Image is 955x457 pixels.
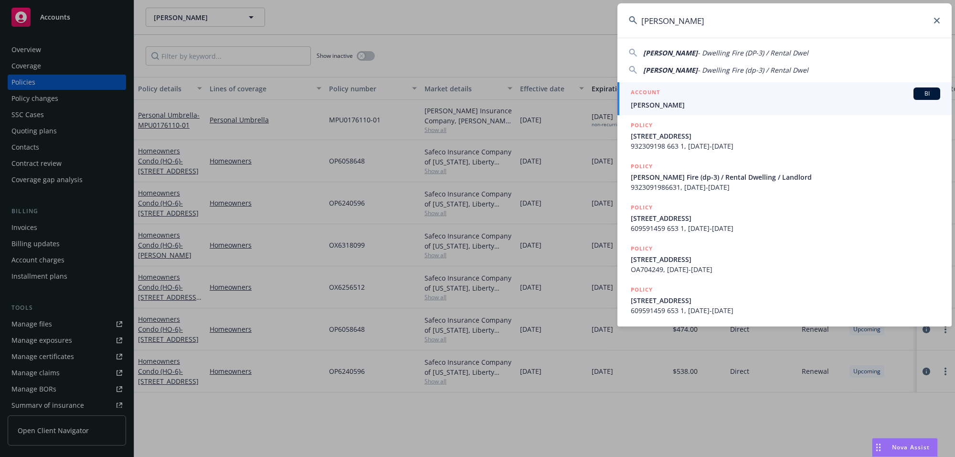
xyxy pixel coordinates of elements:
h5: POLICY [631,120,653,130]
span: BI [917,89,936,98]
span: [PERSON_NAME] [643,48,698,57]
span: - Dwelling Fire (DP-3) / Rental Dwel [698,48,808,57]
span: [PERSON_NAME] [631,100,940,110]
span: [STREET_ADDRESS] [631,254,940,264]
span: - Dwelling Fire (dp-3) / Rental Dwel [698,65,808,75]
h5: POLICY [631,203,653,212]
span: [STREET_ADDRESS] [631,131,940,141]
a: POLICY[PERSON_NAME] Fire (dp-3) / Rental Dwelling / Landlord9323091986631, [DATE]-[DATE] [617,156,952,197]
a: POLICY[STREET_ADDRESS]932309198 663 1, [DATE]-[DATE] [617,115,952,156]
a: POLICY[STREET_ADDRESS]OA704249, [DATE]-[DATE] [617,239,952,280]
span: [PERSON_NAME] [643,65,698,75]
span: 9323091986631, [DATE]-[DATE] [631,182,940,192]
h5: POLICY [631,285,653,294]
button: Nova Assist [872,438,938,457]
span: [PERSON_NAME] Fire (dp-3) / Rental Dwelling / Landlord [631,172,940,182]
span: 932309198 663 1, [DATE]-[DATE] [631,141,940,151]
a: POLICY[STREET_ADDRESS]609591459 653 1, [DATE]-[DATE] [617,280,952,321]
span: [STREET_ADDRESS] [631,213,940,223]
span: Nova Assist [892,443,930,451]
h5: POLICY [631,162,653,171]
h5: POLICY [631,244,653,253]
a: ACCOUNTBI[PERSON_NAME] [617,82,952,115]
input: Search... [617,3,952,38]
span: 609591459 653 1, [DATE]-[DATE] [631,305,940,316]
a: POLICY[STREET_ADDRESS]609591459 653 1, [DATE]-[DATE] [617,197,952,239]
div: Drag to move [872,438,884,457]
span: 609591459 653 1, [DATE]-[DATE] [631,223,940,233]
span: [STREET_ADDRESS] [631,295,940,305]
h5: ACCOUNT [631,87,660,99]
span: OA704249, [DATE]-[DATE] [631,264,940,274]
